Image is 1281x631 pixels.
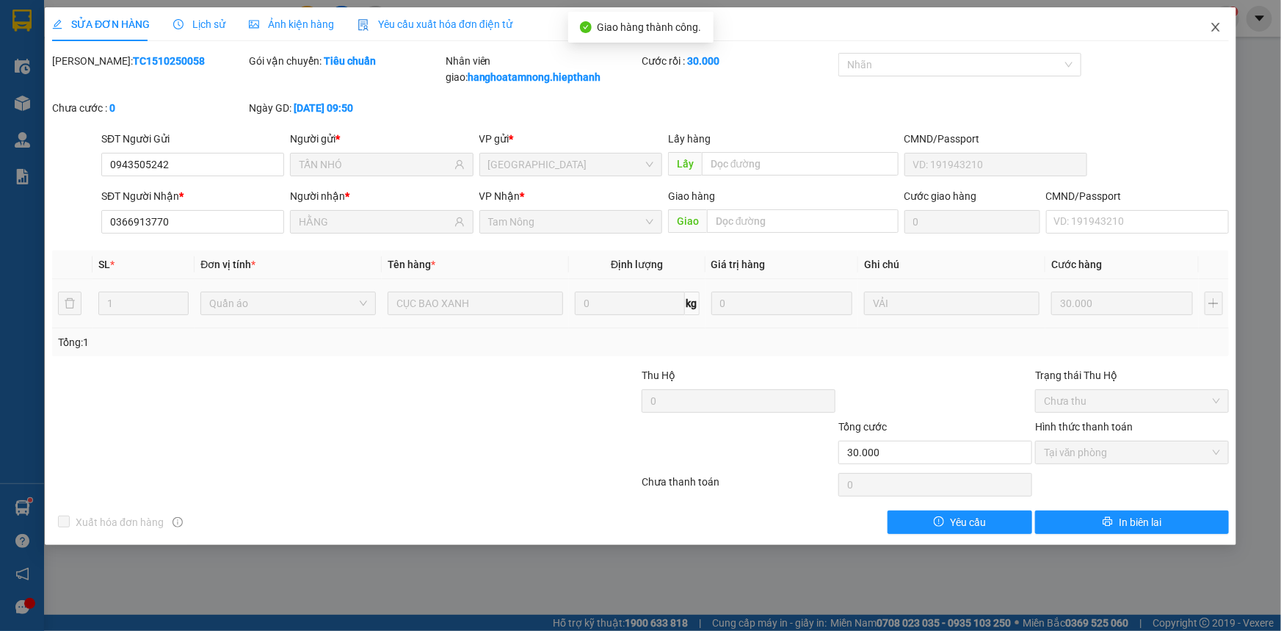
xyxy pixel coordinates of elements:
[101,131,284,147] div: SĐT Người Gửi
[324,55,376,67] b: Tiêu chuẩn
[1046,188,1229,204] div: CMND/Passport
[685,292,700,315] span: kg
[446,53,639,85] div: Nhân viên giao:
[358,19,369,31] img: icon
[101,188,284,204] div: SĐT Người Nhận
[711,292,853,315] input: 0
[290,131,473,147] div: Người gửi
[904,131,1087,147] div: CMND/Passport
[904,153,1087,176] input: VD: 191943210
[1119,514,1161,530] span: In biên lai
[299,214,451,230] input: Tên người nhận
[1044,441,1220,464] span: Tại văn phòng
[133,55,205,67] b: TC1510250058
[642,369,675,381] span: Thu Hộ
[668,190,715,202] span: Giao hàng
[668,209,707,233] span: Giao
[70,514,170,530] span: Xuất hóa đơn hàng
[454,217,465,227] span: user
[1051,259,1102,270] span: Cước hàng
[1035,367,1229,383] div: Trạng thái Thu Hộ
[200,259,255,270] span: Đơn vị tính
[1205,292,1223,315] button: plus
[668,133,711,145] span: Lấy hàng
[934,516,944,528] span: exclamation-circle
[388,292,563,315] input: VD: Bàn, Ghế
[1035,421,1133,433] label: Hình thức thanh toán
[173,517,183,527] span: info-circle
[388,259,435,270] span: Tên hàng
[479,190,520,202] span: VP Nhận
[707,209,899,233] input: Dọc đường
[468,71,601,83] b: hanghoatamnong.hiepthanh
[864,292,1039,315] input: Ghi Chú
[1051,292,1193,315] input: 0
[249,19,259,29] span: picture
[687,55,719,67] b: 30.000
[641,474,838,500] div: Chưa thanh toán
[702,152,899,176] input: Dọc đường
[290,188,473,204] div: Người nhận
[52,53,246,69] div: [PERSON_NAME]:
[173,19,184,29] span: clock-circle
[249,100,443,116] div: Ngày GD:
[642,53,835,69] div: Cước rồi :
[299,156,451,173] input: Tên người gửi
[52,19,62,29] span: edit
[98,259,110,270] span: SL
[52,18,150,30] span: SỬA ĐƠN HÀNG
[58,292,81,315] button: delete
[488,154,653,176] span: Tân Châu
[52,100,246,116] div: Chưa cước :
[1035,511,1229,534] button: printerIn biên lai
[488,211,653,233] span: Tam Nông
[711,259,766,270] span: Giá trị hàng
[173,18,225,30] span: Lịch sử
[904,190,977,202] label: Cước giao hàng
[1195,7,1236,48] button: Close
[598,21,702,33] span: Giao hàng thành công.
[209,292,367,314] span: Quần áo
[109,102,115,114] b: 0
[950,514,986,530] span: Yêu cầu
[294,102,353,114] b: [DATE] 09:50
[888,511,1032,534] button: exclamation-circleYêu cầu
[454,159,465,170] span: user
[479,131,662,147] div: VP gửi
[838,421,887,433] span: Tổng cước
[858,250,1045,279] th: Ghi chú
[611,259,663,270] span: Định lượng
[1103,516,1113,528] span: printer
[1044,390,1220,412] span: Chưa thu
[1210,21,1222,33] span: close
[249,53,443,69] div: Gói vận chuyển:
[358,18,512,30] span: Yêu cầu xuất hóa đơn điện tử
[904,210,1040,234] input: Cước giao hàng
[668,152,702,176] span: Lấy
[58,334,495,350] div: Tổng: 1
[580,21,592,33] span: check-circle
[249,18,334,30] span: Ảnh kiện hàng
